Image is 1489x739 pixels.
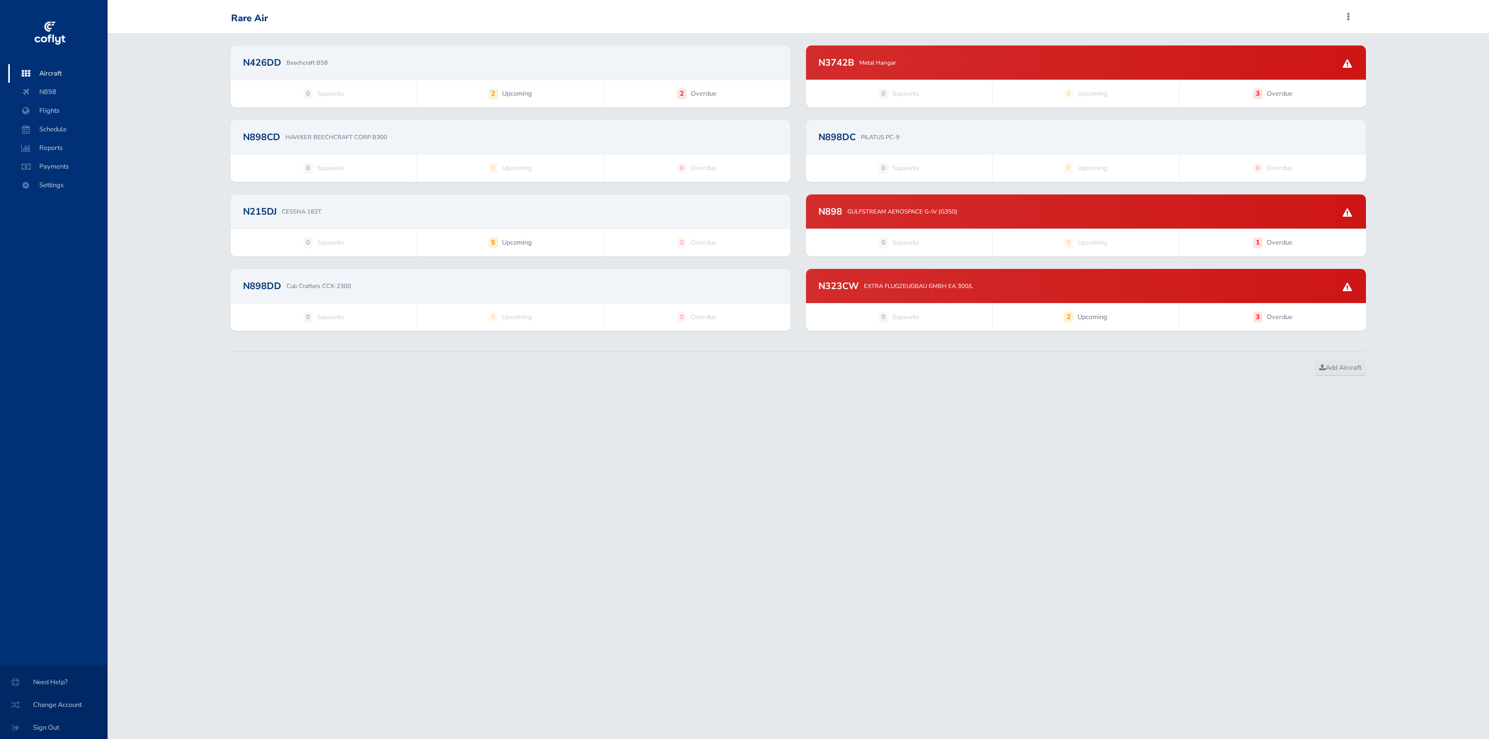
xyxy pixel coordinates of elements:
span: Flights [19,101,97,120]
span: Upcoming [1077,163,1107,173]
strong: 0 [677,163,687,173]
strong: 0 [677,237,687,248]
strong: 0 [879,312,888,322]
strong: 0 [879,88,888,99]
span: Upcoming [502,237,532,248]
h2: N898 [818,207,842,216]
p: PILATUS PC-9 [861,132,900,142]
a: N898CD HAWKER BEECHCRAFT CORP B300 0 Squawks 0 Upcoming 0 Overdue [231,120,791,182]
span: Squawks [892,312,919,322]
span: N898 [19,83,97,101]
span: Upcoming [1077,237,1107,248]
span: Overdue [691,312,717,322]
span: Squawks [317,88,344,99]
p: Metal Hangar [859,58,896,67]
strong: 5 [489,237,498,248]
span: Squawks [317,312,344,322]
span: Payments [19,157,97,176]
strong: 0 [1064,237,1073,248]
a: N3742B Metal Hangar 0 Squawks 0 Upcoming 3 Overdue [806,46,1366,108]
span: Upcoming [502,88,532,99]
p: Cub Crafters CCX-2300 [286,281,351,291]
span: Upcoming [502,312,532,322]
span: Settings [19,176,97,194]
a: Add Aircraft [1315,360,1366,376]
h2: N3742B [818,58,854,67]
span: Upcoming [1077,88,1107,99]
strong: 0 [303,163,313,173]
h2: N898CD [243,132,280,142]
span: Squawks [317,163,344,173]
span: Overdue [691,163,717,173]
a: N898DD Cub Crafters CCX-2300 0 Squawks 0 Upcoming 0 Overdue [231,269,791,331]
a: N426DD Beechcraft B58 0 Squawks 2 Upcoming 2 Overdue [231,46,791,108]
span: Overdue [1267,312,1293,322]
a: N323CW EXTRA FLUGZEUGBAU GMBH EA 300/L 0 Squawks 2 Upcoming 3 Overdue [806,269,1366,331]
span: Upcoming [1077,312,1107,322]
a: N898DC PILATUS PC-9 0 Squawks 0 Upcoming 0 Overdue [806,120,1366,182]
span: Add Aircraft [1319,363,1361,372]
span: Overdue [691,88,717,99]
strong: 0 [879,163,888,173]
strong: 0 [303,312,313,322]
span: Change Account [12,696,95,714]
a: N215DJ CESSNA 182T 0 Squawks 5 Upcoming 0 Overdue [231,194,791,257]
p: Beechcraft B58 [286,58,328,67]
strong: 0 [1253,163,1263,173]
strong: 0 [1064,163,1073,173]
h2: N898DD [243,281,281,291]
strong: 2 [1064,312,1073,322]
strong: 0 [303,88,313,99]
strong: 0 [677,312,687,322]
span: Upcoming [502,163,532,173]
span: Squawks [892,88,919,99]
strong: 0 [489,163,498,173]
span: Schedule [19,120,97,139]
strong: 3 [1253,312,1263,322]
strong: 0 [303,237,313,248]
span: Overdue [1267,88,1293,99]
span: Aircraft [19,64,97,83]
strong: 1 [1253,237,1263,248]
span: Overdue [1267,163,1293,173]
strong: 3 [1253,88,1263,99]
h2: N898DC [818,132,856,142]
h2: N215DJ [243,207,277,216]
p: CESSNA 182T [282,207,322,216]
span: Squawks [892,163,919,173]
strong: 0 [879,237,888,248]
span: Reports [19,139,97,157]
span: Need Help? [12,673,95,691]
h2: N323CW [818,281,859,291]
span: Sign Out [12,718,95,737]
strong: 0 [489,312,498,322]
span: Squawks [317,237,344,248]
span: Overdue [691,237,717,248]
strong: 2 [677,88,687,99]
span: Squawks [892,237,919,248]
strong: 2 [489,88,498,99]
span: Overdue [1267,237,1293,248]
a: N898 GULFSTREAM AEROSPACE G-IV (G350) 0 Squawks 0 Upcoming 1 Overdue [806,194,1366,257]
p: GULFSTREAM AEROSPACE G-IV (G350) [847,207,958,216]
strong: 0 [1064,88,1073,99]
img: coflyt logo [33,18,67,49]
h2: N426DD [243,58,281,67]
p: EXTRA FLUGZEUGBAU GMBH EA 300/L [864,281,973,291]
p: HAWKER BEECHCRAFT CORP B300 [285,132,387,142]
div: Rare Air [231,13,268,24]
